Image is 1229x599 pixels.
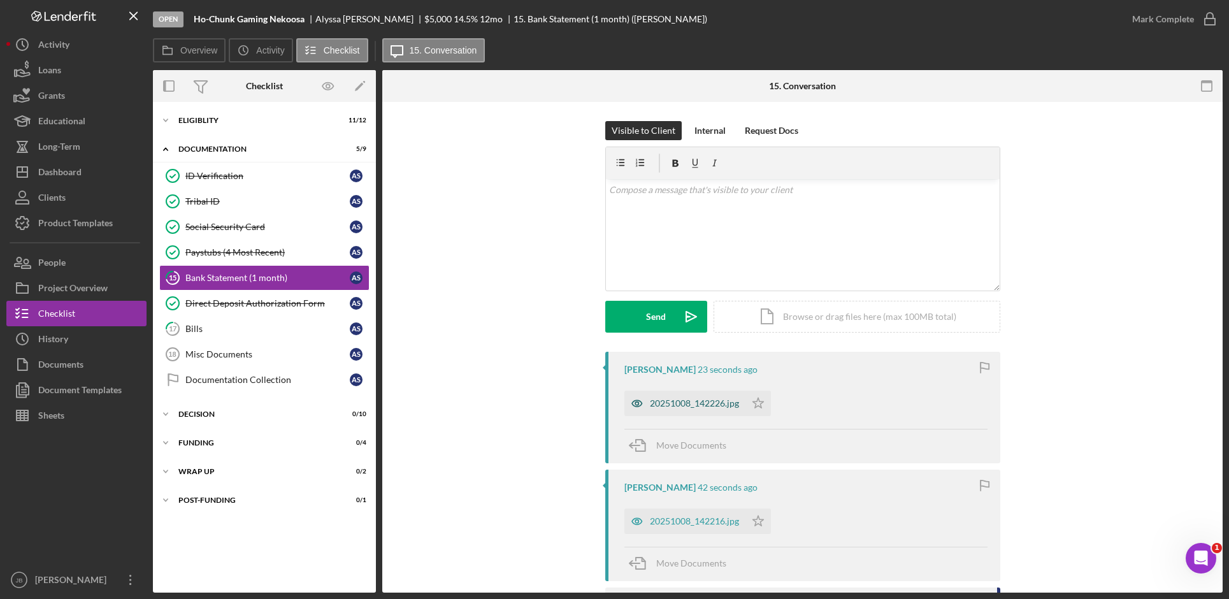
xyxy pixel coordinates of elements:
tspan: 15 [169,273,176,282]
div: 15. Conversation [769,81,836,91]
button: Checklist [6,301,147,326]
button: Grants [6,83,147,108]
button: JB[PERSON_NAME] [6,567,147,593]
div: Eligiblity [178,117,334,124]
div: Paystubs (4 Most Recent) [185,247,350,257]
button: Send [605,301,707,333]
div: Clients [38,185,66,213]
div: [PERSON_NAME] [32,567,115,596]
button: Activity [229,38,292,62]
div: Alyssa [PERSON_NAME] [315,14,424,24]
div: Tribal ID [185,196,350,206]
a: 18Misc DocumentsAS [159,342,370,367]
div: Visible to Client [612,121,675,140]
div: 12 mo [480,14,503,24]
button: Mark Complete [1119,6,1223,32]
div: [PERSON_NAME] [624,364,696,375]
label: Overview [180,45,217,55]
a: ID VerificationAS [159,163,370,189]
div: Grants [38,83,65,112]
span: 1 [1212,543,1222,553]
div: Documentation Collection [185,375,350,385]
button: Product Templates [6,210,147,236]
tspan: 18 [168,350,176,358]
div: 14.5 % [454,14,478,24]
div: Documents [38,352,83,380]
div: Internal [694,121,726,140]
div: A S [350,348,363,361]
a: Social Security CardAS [159,214,370,240]
div: Post-Funding [178,496,334,504]
div: Documentation [178,145,334,153]
label: Checklist [324,45,360,55]
div: 0 / 2 [343,468,366,475]
div: Product Templates [38,210,113,239]
button: Activity [6,32,147,57]
button: Document Templates [6,377,147,403]
div: [PERSON_NAME] [624,482,696,493]
button: Educational [6,108,147,134]
tspan: 17 [169,324,177,333]
b: Ho-Chunk Gaming Nekoosa [194,14,305,24]
time: 2025-10-08 19:25 [698,364,758,375]
button: Sheets [6,403,147,428]
button: Dashboard [6,159,147,185]
button: Overview [153,38,226,62]
time: 2025-10-08 19:24 [698,482,758,493]
button: Loans [6,57,147,83]
div: 0 / 4 [343,439,366,447]
button: Move Documents [624,429,739,461]
iframe: Intercom live chat [1186,543,1216,574]
div: A S [350,297,363,310]
button: Long-Term [6,134,147,159]
div: Request Docs [745,121,798,140]
label: Activity [256,45,284,55]
div: History [38,326,68,355]
div: Activity [38,32,69,61]
div: A S [350,373,363,386]
div: 15. Bank Statement (1 month) ([PERSON_NAME]) [514,14,707,24]
a: Paystubs (4 Most Recent)AS [159,240,370,265]
span: Move Documents [656,558,726,568]
div: 0 / 10 [343,410,366,418]
div: Sheets [38,403,64,431]
div: Mark Complete [1132,6,1194,32]
div: Funding [178,439,334,447]
div: Social Security Card [185,222,350,232]
button: Documents [6,352,147,377]
div: Bank Statement (1 month) [185,273,350,283]
div: People [38,250,66,278]
button: 20251008_142216.jpg [624,509,771,534]
div: A S [350,271,363,284]
button: Checklist [296,38,368,62]
div: Wrap up [178,468,334,475]
button: Request Docs [738,121,805,140]
div: Dashboard [38,159,82,188]
button: 20251008_142226.jpg [624,391,771,416]
div: 20251008_142216.jpg [650,516,739,526]
div: Project Overview [38,275,108,304]
a: 17BillsAS [159,316,370,342]
div: 5 / 9 [343,145,366,153]
div: Long-Term [38,134,80,162]
div: 11 / 12 [343,117,366,124]
div: Document Templates [38,377,122,406]
button: Project Overview [6,275,147,301]
div: A S [350,195,363,208]
div: Educational [38,108,85,137]
div: Checklist [38,301,75,329]
text: JB [15,577,22,584]
div: 20251008_142226.jpg [650,398,739,408]
button: People [6,250,147,275]
a: Clients [6,185,147,210]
